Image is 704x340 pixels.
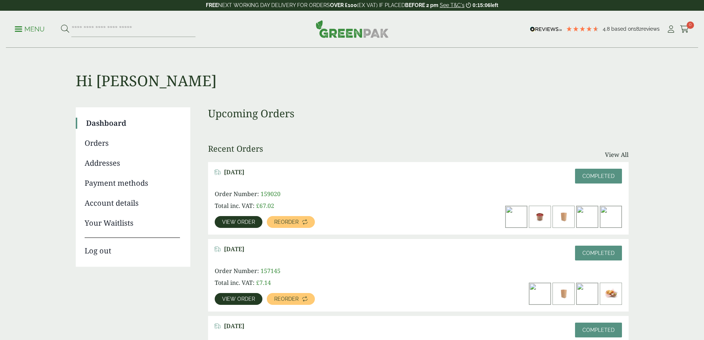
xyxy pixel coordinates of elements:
span: Total inc. VAT: [215,202,255,210]
a: Menu [15,25,45,32]
span: Completed [582,173,615,179]
a: Payment methods [85,178,180,189]
span: Reorder [274,219,299,225]
span: reviews [642,26,660,32]
img: 5430026A-Kraft-Meal-Tray-Standard-High-Backed-with-Nacho-contents-300x200.jpg [600,283,622,304]
div: 4.79 Stars [566,26,599,32]
img: GreenPak Supplies [316,20,389,38]
span: [DATE] [224,169,244,176]
p: Menu [15,25,45,34]
span: Based on [611,26,634,32]
span: Reorder [274,296,299,302]
a: Account details [85,198,180,209]
span: 182 [634,26,642,32]
img: IMG_5640-300x200.jpg [577,206,598,228]
a: 0 [680,24,689,35]
img: 3330041-Medium-Kraft-Grab-Bag-V1-300x200.jpg [553,206,574,228]
span: left [490,2,498,8]
strong: BEFORE 2 pm [405,2,438,8]
a: Addresses [85,158,180,169]
i: My Account [666,26,676,33]
span: 4.8 [603,26,611,32]
span: 0 [687,21,694,29]
img: 8_kraft_1_1-300x200.jpg [600,206,622,228]
a: Your Waitlists [85,218,180,229]
img: 2130017Z-2oz-Kraft-Heavy-Duty-Paper-Container-with-tomato-sauce-300x200.jpg [529,206,551,228]
a: Dashboard [86,118,180,129]
a: Orders [85,138,180,149]
span: Order Number: [215,267,259,275]
i: Cart [680,26,689,33]
span: 159020 [261,190,280,198]
img: dsc3354a_1-300x200.jpg [506,206,527,228]
h1: Hi [PERSON_NAME] [76,48,629,90]
span: View order [222,219,255,225]
h3: Upcoming Orders [208,107,629,120]
span: 0:15:06 [473,2,490,8]
span: Order Number: [215,190,259,198]
a: View All [605,150,629,159]
a: Log out [85,238,180,256]
span: £ [256,202,259,210]
span: Completed [582,327,615,333]
img: REVIEWS.io [530,27,562,32]
a: View order [215,293,262,305]
bdi: 67.02 [256,202,274,210]
strong: OVER £100 [330,2,357,8]
a: See T&C's [440,2,465,8]
a: Reorder [267,216,315,228]
span: 157145 [261,267,280,275]
span: [DATE] [224,323,244,330]
img: 3330041-Medium-Kraft-Grab-Bag-V1-300x200.jpg [553,283,574,304]
a: View order [215,216,262,228]
span: Total inc. VAT: [215,279,255,287]
span: [DATE] [224,246,244,253]
img: Standard-Kraft-Chip-Scoop-Large-300x200.jpg [577,283,598,304]
strong: FREE [206,2,218,8]
h3: Recent Orders [208,144,263,153]
bdi: 7.14 [256,279,271,287]
a: Reorder [267,293,315,305]
span: Completed [582,250,615,256]
img: dsc3354a_1-300x200.jpg [529,283,551,304]
span: View order [222,296,255,302]
span: £ [256,279,259,287]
